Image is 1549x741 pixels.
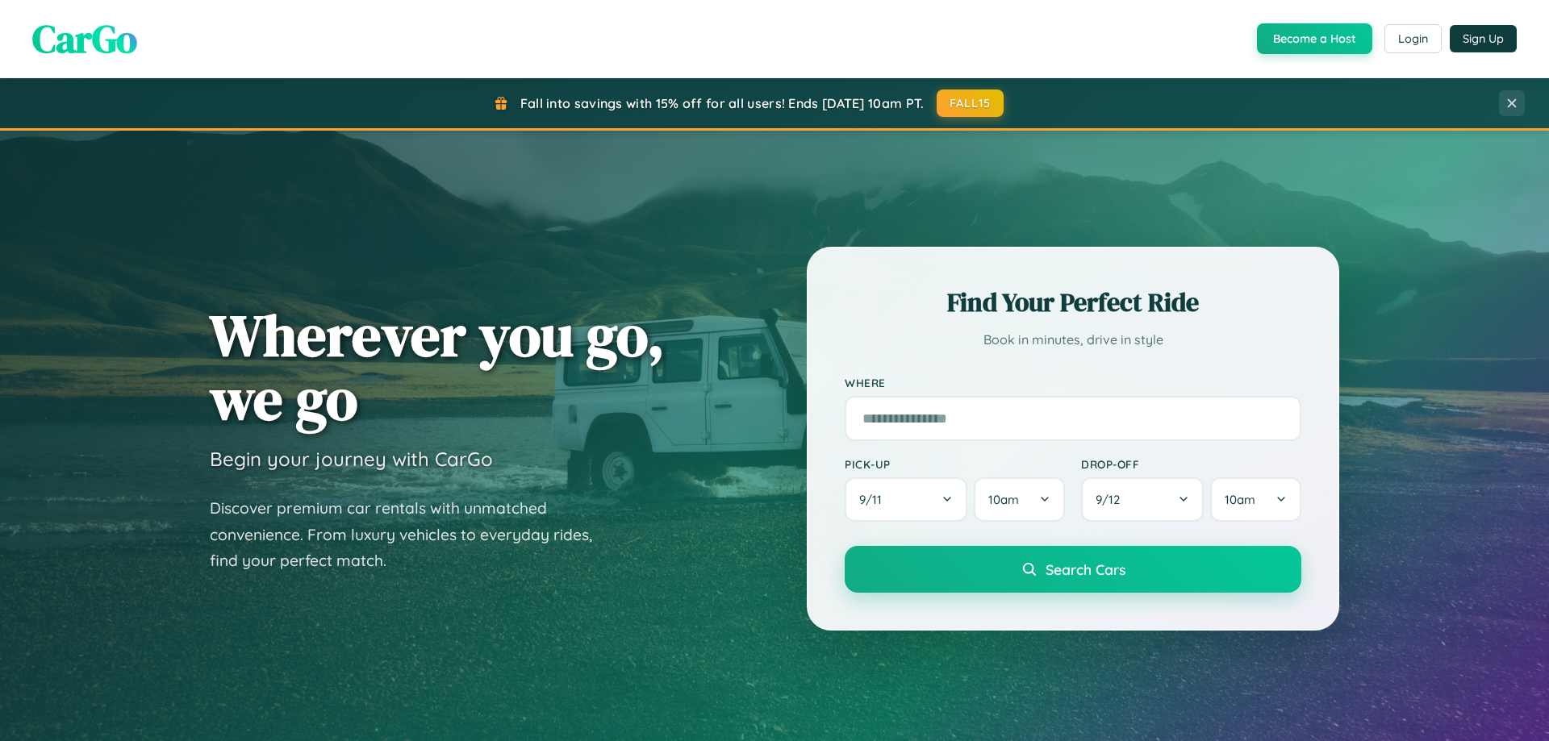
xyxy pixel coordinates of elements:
[988,492,1019,507] span: 10am
[210,495,613,574] p: Discover premium car rentals with unmatched convenience. From luxury vehicles to everyday rides, ...
[1225,492,1255,507] span: 10am
[210,303,665,431] h1: Wherever you go, we go
[1450,25,1517,52] button: Sign Up
[937,90,1004,117] button: FALL15
[1096,492,1128,507] span: 9 / 12
[1081,477,1204,522] button: 9/12
[520,95,925,111] span: Fall into savings with 15% off for all users! Ends [DATE] 10am PT.
[845,328,1301,352] p: Book in minutes, drive in style
[845,376,1301,389] label: Where
[1046,560,1125,578] span: Search Cars
[845,546,1301,593] button: Search Cars
[859,492,890,507] span: 9 / 11
[210,447,493,471] h3: Begin your journey with CarGo
[1081,457,1301,471] label: Drop-off
[845,285,1301,320] h2: Find Your Perfect Ride
[1384,24,1442,53] button: Login
[845,457,1065,471] label: Pick-up
[845,477,967,522] button: 9/11
[32,12,137,65] span: CarGo
[1257,23,1372,54] button: Become a Host
[974,477,1065,522] button: 10am
[1210,477,1301,522] button: 10am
